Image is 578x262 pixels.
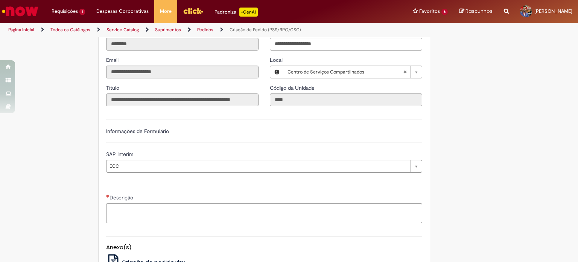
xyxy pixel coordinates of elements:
[465,8,493,15] span: Rascunhos
[106,38,259,51] input: ID
[52,8,78,15] span: Requisições
[239,8,258,17] p: +GenAi
[230,27,301,33] a: Criação de Pedido (PSS/RPO/CSC)
[160,8,172,15] span: More
[214,8,258,17] div: Padroniza
[270,93,422,106] input: Código da Unidade
[106,57,120,63] span: Somente leitura - Email
[197,27,213,33] a: Pedidos
[270,38,422,51] input: Telefone de Contato
[106,56,120,64] label: Somente leitura - Email
[79,9,85,15] span: 1
[155,27,181,33] a: Suprimentos
[106,195,110,198] span: Necessários
[8,27,34,33] a: Página inicial
[287,66,403,78] span: Centro de Serviços Compartilhados
[399,66,411,78] abbr: Limpar campo Local
[106,84,121,91] span: Somente leitura - Título
[106,244,422,251] h5: Anexo(s)
[106,128,169,135] label: Informações de Formulário
[183,5,203,17] img: click_logo_yellow_360x200.png
[106,84,121,92] label: Somente leitura - Título
[270,66,284,78] button: Local, Visualizar este registro Centro de Serviços Compartilhados
[6,23,380,37] ul: Trilhas de página
[106,66,259,78] input: Email
[96,8,149,15] span: Despesas Corporativas
[270,84,316,92] label: Somente leitura - Código da Unidade
[441,9,448,15] span: 6
[106,27,139,33] a: Service Catalog
[106,203,422,224] textarea: Descrição
[1,4,40,19] img: ServiceNow
[534,8,572,14] span: [PERSON_NAME]
[110,194,135,201] span: Descrição
[284,66,422,78] a: Centro de Serviços CompartilhadosLimpar campo Local
[50,27,90,33] a: Todos os Catálogos
[270,84,316,91] span: Somente leitura - Código da Unidade
[419,8,440,15] span: Favoritos
[106,151,135,158] span: SAP Interim
[106,93,259,106] input: Título
[459,8,493,15] a: Rascunhos
[270,57,284,63] span: Local
[110,160,407,172] span: ECC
